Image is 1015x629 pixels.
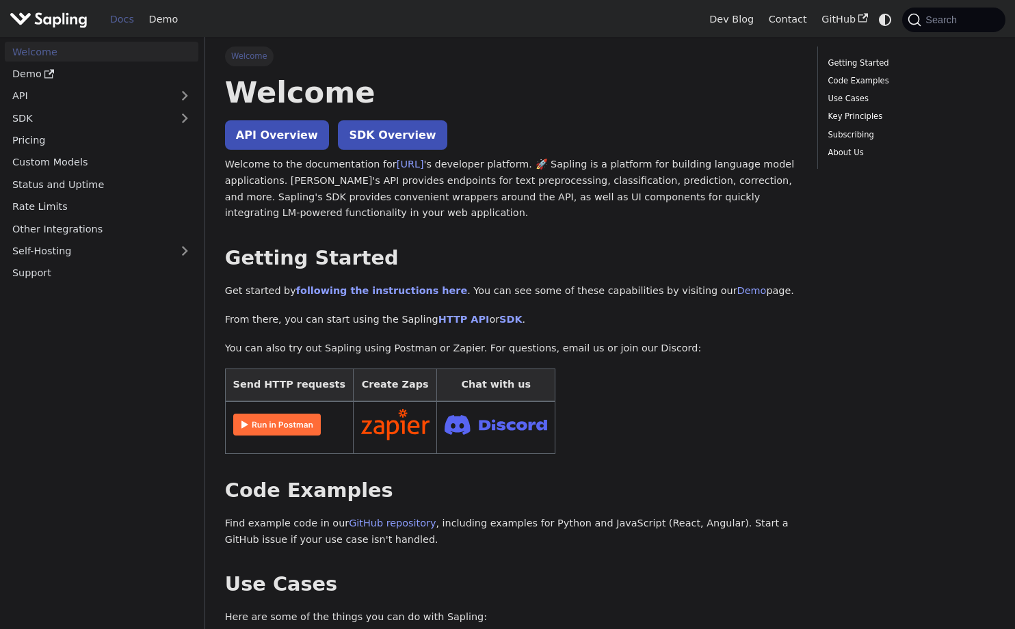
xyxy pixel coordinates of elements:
a: HTTP API [438,314,490,325]
a: Code Examples [828,75,990,88]
a: Demo [142,9,185,30]
a: SDK [5,108,171,128]
a: Key Principles [828,110,990,123]
img: Run in Postman [233,414,321,436]
h2: Code Examples [225,479,798,503]
a: [URL] [397,159,424,170]
img: Sapling.ai [10,10,88,29]
th: Send HTTP requests [225,369,353,401]
p: Get started by . You can see some of these capabilities by visiting our page. [225,283,798,299]
a: API [5,86,171,106]
th: Chat with us [437,369,555,401]
a: Support [5,263,198,283]
p: You can also try out Sapling using Postman or Zapier. For questions, email us or join our Discord: [225,340,798,357]
a: Self-Hosting [5,241,198,261]
a: Rate Limits [5,197,198,217]
a: Contact [761,9,815,30]
a: Getting Started [828,57,990,70]
nav: Breadcrumbs [225,46,798,66]
h1: Welcome [225,74,798,111]
a: Welcome [5,42,198,62]
a: Sapling.aiSapling.ai [10,10,92,29]
a: GitHub [814,9,875,30]
p: Here are some of the things you can do with Sapling: [225,609,798,626]
h2: Use Cases [225,572,798,597]
p: Welcome to the documentation for 's developer platform. 🚀 Sapling is a platform for building lang... [225,157,798,222]
a: API Overview [225,120,329,150]
a: Subscribing [828,129,990,142]
a: SDK Overview [338,120,447,150]
a: Demo [737,285,767,296]
button: Switch between dark and light mode (currently system mode) [875,10,895,29]
th: Create Zaps [353,369,437,401]
button: Search (Command+K) [902,8,1005,32]
img: Connect in Zapier [361,409,430,440]
a: SDK [499,314,522,325]
a: About Us [828,146,990,159]
button: Expand sidebar category 'API' [171,86,198,106]
img: Join Discord [445,411,547,439]
a: Other Integrations [5,219,198,239]
a: Status and Uptime [5,174,198,194]
span: Welcome [225,46,274,66]
a: Demo [5,64,198,84]
a: Dev Blog [702,9,761,30]
span: Search [921,14,965,25]
button: Expand sidebar category 'SDK' [171,108,198,128]
a: following the instructions here [296,285,467,296]
a: Pricing [5,131,198,150]
p: From there, you can start using the Sapling or . [225,312,798,328]
a: Use Cases [828,92,990,105]
a: Docs [103,9,142,30]
a: GitHub repository [349,518,436,528]
h2: Getting Started [225,246,798,271]
a: Custom Models [5,152,198,172]
p: Find example code in our , including examples for Python and JavaScript (React, Angular). Start a... [225,516,798,548]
